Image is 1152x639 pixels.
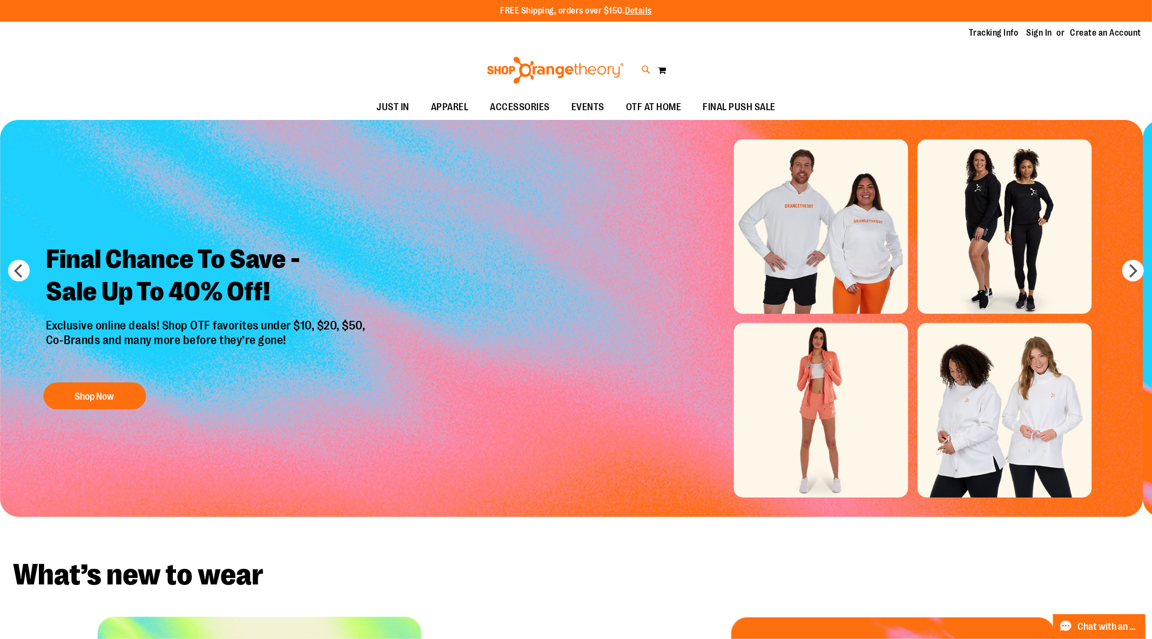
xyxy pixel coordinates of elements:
a: Tracking Info [969,27,1019,39]
h2: Final Chance To Save - Sale Up To 40% Off! [38,236,376,319]
p: Exclusive online deals! Shop OTF favorites under $10, $20, $50, Co-Brands and many more before th... [38,319,376,372]
span: FINAL PUSH SALE [703,95,776,119]
a: Create an Account [1070,27,1142,39]
button: Shop Now [43,382,146,409]
a: Details [625,6,652,16]
span: Chat with an Expert [1078,622,1139,632]
button: prev [8,260,30,281]
span: ACCESSORIES [490,95,550,119]
a: Sign In [1027,27,1053,39]
button: Chat with an Expert [1053,614,1146,639]
span: JUST IN [376,95,409,119]
img: Shop Orangetheory [486,57,625,84]
span: EVENTS [571,95,604,119]
h2: What’s new to wear [13,560,1139,590]
span: OTF AT HOME [626,95,682,119]
a: Final Chance To Save -Sale Up To 40% Off! Exclusive online deals! Shop OTF favorites under $10, $... [38,236,376,415]
button: next [1122,260,1144,281]
p: FREE Shipping, orders over $150. [500,5,652,17]
span: APPAREL [431,95,469,119]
